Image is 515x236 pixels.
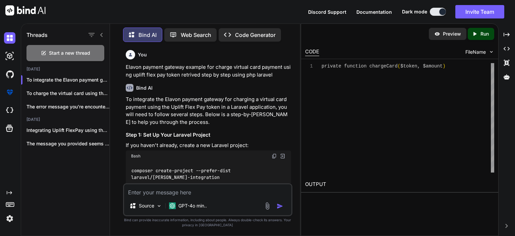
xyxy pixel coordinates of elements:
span: Bash [131,153,140,159]
button: Invite Team [455,5,504,18]
span: Documentation [356,9,392,15]
img: attachment [264,202,271,210]
img: chevron down [489,49,494,55]
p: To charge the virtual card using the tok... [26,90,110,97]
p: Integrating Uplift FlexPay using the JavaScript SDK... [26,127,110,134]
span: Discord Support [308,9,346,15]
span: $token, $amount [400,63,443,69]
span: ) [443,63,445,69]
img: copy [272,153,277,159]
p: To integrate the Elavon payment gateway for charging a virtual card payment using the Uplift Flex... [126,96,291,126]
h2: [DATE] [21,66,110,72]
div: CODE [305,48,319,56]
img: preview [434,31,440,37]
img: cloudideIcon [4,105,15,116]
p: Elavon payment gateway example for charge virtual card payment using uplift flex pay token retriv... [126,63,291,79]
button: Discord Support [308,8,346,15]
div: 1 [305,63,313,69]
p: Preview [443,31,461,37]
img: darkChat [4,32,15,44]
code: composer create-project --prefer-dist laravel/[PERSON_NAME]-integration [131,167,233,181]
h3: Step 1: Set Up Your Laravel Project [126,131,291,139]
p: Web Search [181,31,211,39]
h2: [DATE] [21,117,110,122]
p: To integrate the Elavon payment gateway ... [26,77,110,83]
p: Bind AI [138,31,157,39]
img: darkAi-studio [4,50,15,62]
img: GPT-4o mini [169,202,176,209]
h2: OUTPUT [301,177,498,192]
img: settings [4,213,15,224]
h6: Bind AI [136,85,153,91]
button: Documentation [356,8,392,15]
p: Bind can provide inaccurate information, including about people. Always double-check its answers.... [123,218,292,228]
p: If you haven't already, create a new Laravel project: [126,142,291,149]
span: FileName [465,49,486,55]
h1: Threads [26,31,48,39]
h6: You [138,51,147,58]
span: private function chargeCard [322,63,398,69]
span: ( [398,63,400,69]
img: Pick Models [156,203,162,209]
span: Dark mode [402,8,427,15]
p: Code Generator [235,31,276,39]
p: The message you provided seems to be... [26,140,110,147]
img: premium [4,87,15,98]
p: Source [139,202,154,209]
span: Start a new thread [49,50,90,56]
p: Run [480,31,489,37]
img: icon [277,203,283,209]
p: The error message you're encountering, `Uncaught TypeError:... [26,103,110,110]
p: GPT-4o min.. [178,202,207,209]
img: Open in Browser [280,153,286,159]
img: Bind AI [5,5,46,15]
img: githubDark [4,68,15,80]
